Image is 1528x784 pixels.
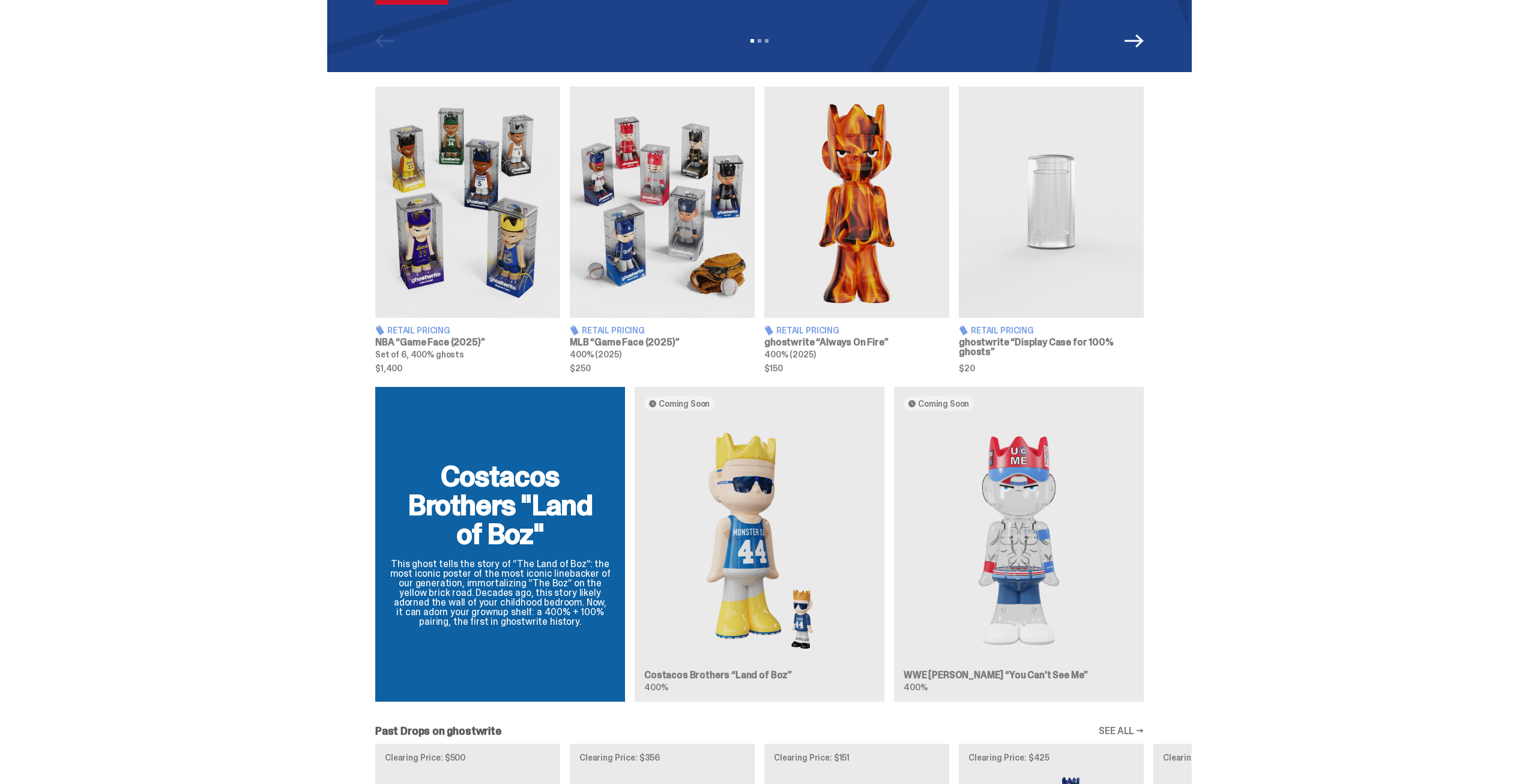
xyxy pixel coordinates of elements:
span: $150 [764,364,949,372]
span: $250 [570,364,755,372]
span: $1,400 [375,364,560,372]
span: 400% (2025) [570,349,621,360]
a: SEE ALL → [1099,726,1144,736]
p: Clearing Price: $151 [774,753,940,762]
h3: WWE [PERSON_NAME] “You Can't See Me” [904,670,1134,680]
p: Clearing Price: $425 [968,753,1134,762]
button: View slide 3 [765,39,769,43]
button: View slide 1 [750,39,754,43]
span: 400% [904,682,927,693]
span: Set of 6, 400% ghosts [375,349,464,360]
span: Retail Pricing [387,326,450,335]
a: Game Face (2025) Retail Pricing [375,87,560,372]
button: Next [1125,31,1144,50]
img: Always On Fire [764,87,949,318]
img: Display Case for 100% ghosts [959,87,1144,318]
button: View slide 2 [758,39,761,43]
h2: Costacos Brothers "Land of Boz" [390,462,611,548]
h3: NBA “Game Face (2025)” [375,338,560,347]
p: Clearing Price: $150 [1163,753,1329,762]
a: Game Face (2025) Retail Pricing [570,87,755,372]
span: $20 [959,364,1144,372]
span: 400% [644,682,668,693]
span: Retail Pricing [776,326,839,335]
h2: Past Drops on ghostwrite [375,726,501,737]
h3: Costacos Brothers “Land of Boz” [644,670,875,680]
p: Clearing Price: $500 [385,753,551,762]
img: Land of Boz [644,421,875,661]
span: 400% (2025) [764,349,815,360]
img: You Can't See Me [904,421,1134,661]
h3: ghostwrite “Display Case for 100% ghosts” [959,338,1144,357]
span: Coming Soon [659,399,710,409]
h3: MLB “Game Face (2025)” [570,338,755,347]
span: Retail Pricing [582,326,645,335]
a: Always On Fire Retail Pricing [764,87,949,372]
span: Coming Soon [918,399,969,409]
img: Game Face (2025) [375,87,560,318]
span: Retail Pricing [971,326,1034,335]
a: Display Case for 100% ghosts Retail Pricing [959,87,1144,372]
h3: ghostwrite “Always On Fire” [764,338,949,347]
p: Clearing Price: $356 [579,753,745,762]
p: This ghost tells the story of “The Land of Boz”: the most iconic poster of the most iconic lineba... [390,559,611,627]
img: Game Face (2025) [570,87,755,318]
